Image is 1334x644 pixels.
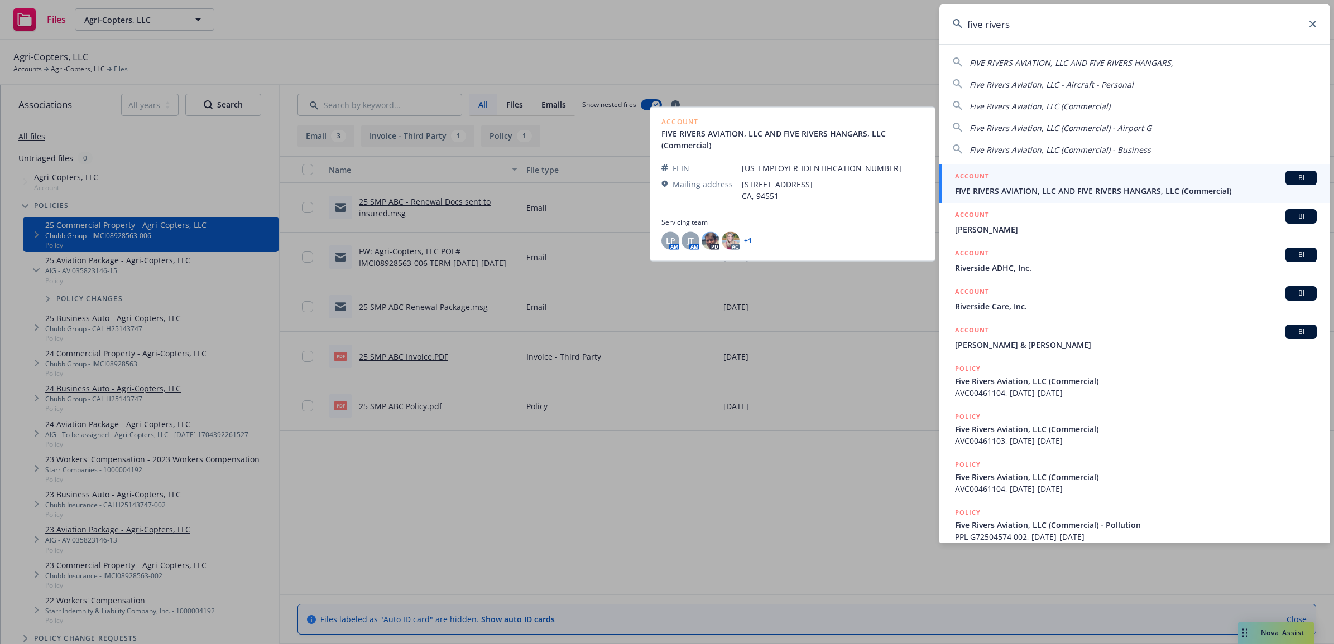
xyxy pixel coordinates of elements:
[955,171,989,184] h5: ACCOUNT
[955,363,981,374] h5: POLICY
[955,301,1317,312] span: Riverside Care, Inc.
[1290,327,1312,337] span: BI
[955,459,981,470] h5: POLICY
[955,423,1317,435] span: Five Rivers Aviation, LLC (Commercial)
[970,123,1151,133] span: Five Rivers Aviation, LLC (Commercial) - Airport G
[955,262,1317,274] span: Riverside ADHC, Inc.
[955,387,1317,399] span: AVC00461104, [DATE]-[DATE]
[939,203,1330,241] a: ACCOUNTBI[PERSON_NAME]
[939,501,1330,549] a: POLICYFive Rivers Aviation, LLC (Commercial) - PollutionPPL G72504574 002, [DATE]-[DATE]
[939,357,1330,405] a: POLICYFive Rivers Aviation, LLC (Commercial)AVC00461104, [DATE]-[DATE]
[955,507,981,518] h5: POLICY
[1290,173,1312,183] span: BI
[939,405,1330,453] a: POLICYFive Rivers Aviation, LLC (Commercial)AVC00461103, [DATE]-[DATE]
[939,164,1330,203] a: ACCOUNTBIFIVE RIVERS AVIATION, LLC AND FIVE RIVERS HANGARS, LLC (Commercial)
[1290,250,1312,260] span: BI
[970,144,1151,155] span: Five Rivers Aviation, LLC (Commercial) - Business
[939,318,1330,357] a: ACCOUNTBI[PERSON_NAME] & [PERSON_NAME]
[955,286,989,299] h5: ACCOUNT
[955,411,981,422] h5: POLICY
[955,435,1317,447] span: AVC00461103, [DATE]-[DATE]
[939,453,1330,501] a: POLICYFive Rivers Aviation, LLC (Commercial)AVC00461104, [DATE]-[DATE]
[970,79,1134,90] span: Five Rivers Aviation, LLC - Aircraft - Personal
[970,57,1173,68] span: FIVE RIVERS AVIATION, LLC AND FIVE RIVERS HANGARS,
[955,375,1317,387] span: Five Rivers Aviation, LLC (Commercial)
[955,339,1317,351] span: [PERSON_NAME] & [PERSON_NAME]
[955,519,1317,531] span: Five Rivers Aviation, LLC (Commercial) - Pollution
[955,531,1317,543] span: PPL G72504574 002, [DATE]-[DATE]
[955,325,989,338] h5: ACCOUNT
[939,4,1330,44] input: Search...
[970,101,1110,112] span: Five Rivers Aviation, LLC (Commercial)
[955,248,989,261] h5: ACCOUNT
[939,280,1330,318] a: ACCOUNTBIRiverside Care, Inc.
[955,224,1317,235] span: [PERSON_NAME]
[955,471,1317,483] span: Five Rivers Aviation, LLC (Commercial)
[955,483,1317,495] span: AVC00461104, [DATE]-[DATE]
[939,241,1330,280] a: ACCOUNTBIRiverside ADHC, Inc.
[1290,288,1312,298] span: BI
[955,209,989,222] h5: ACCOUNT
[1290,211,1312,221] span: BI
[955,185,1317,197] span: FIVE RIVERS AVIATION, LLC AND FIVE RIVERS HANGARS, LLC (Commercial)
